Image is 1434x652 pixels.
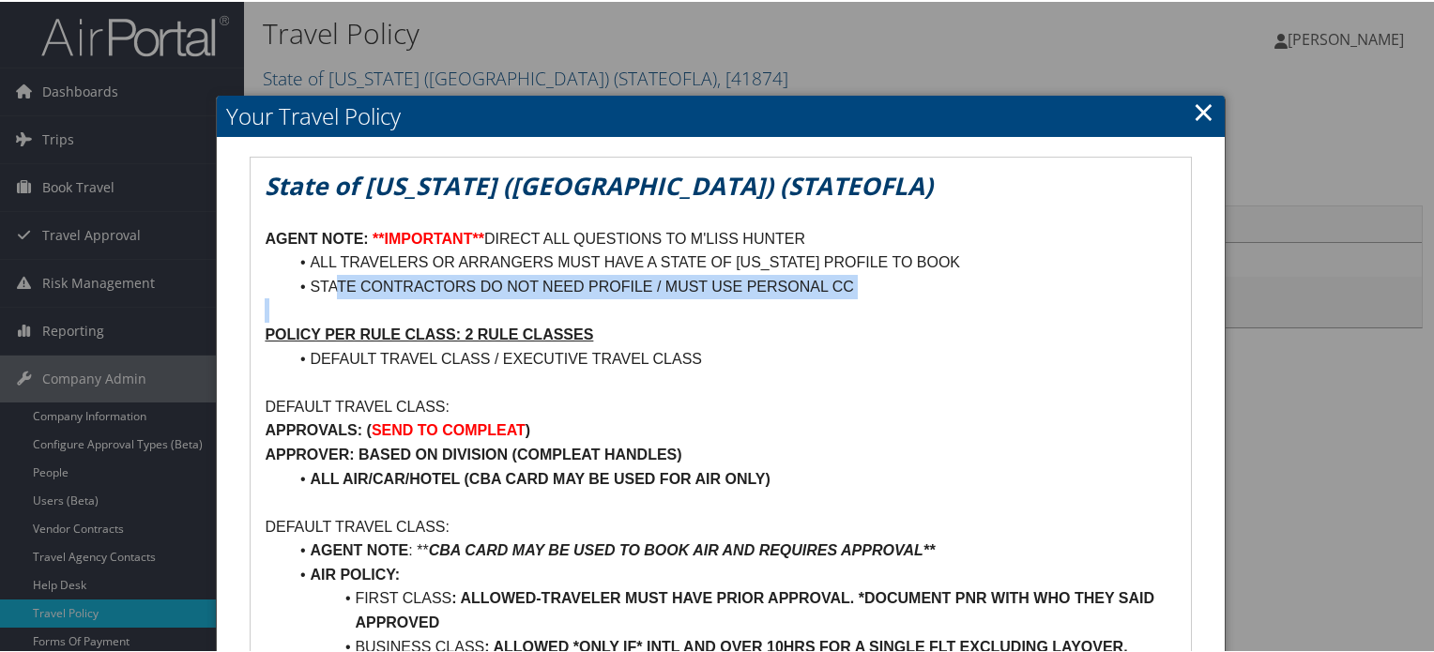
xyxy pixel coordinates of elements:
p: DEFAULT TRAVEL CLASS: [265,393,1176,417]
em: CBA CARD MAY BE USED TO BOOK AIR AND REQUIRES APPROVAL** [429,540,936,556]
li: ALL TRAVELERS OR ARRANGERS MUST HAVE A STATE OF [US_STATE] PROFILE TO BOOK [287,249,1176,273]
strong: AGENT NOTE: [265,229,368,245]
strong: AIR POLICY: [310,565,400,581]
p: DEFAULT TRAVEL CLASS: [265,513,1176,538]
strong: : ALLOWED-TRAVELER MUST HAVE PRIOR APPROVAL. *DOCUMENT PNR WITH WHO THEY SAID APPROVED [355,588,1157,629]
u: POLICY PER RULE CLASS: 2 RULE CLASSES [265,325,593,341]
strong: AGENT NOTE [310,540,408,556]
strong: ) [526,420,530,436]
em: State of [US_STATE] ([GEOGRAPHIC_DATA]) (STATEOFLA) [265,167,933,201]
li: DEFAULT TRAVEL CLASS / EXECUTIVE TRAVEL CLASS [287,345,1176,370]
strong: SEND TO COMPLEAT [372,420,526,436]
strong: APPROVALS: [265,420,362,436]
strong: APPROVER: BASED ON DIVISION (COMPLEAT HANDLES) [265,445,681,461]
li: STATE CONTRACTORS DO NOT NEED PROFILE / MUST USE PERSONAL CC [287,273,1176,297]
strong: ( [367,420,372,436]
h2: Your Travel Policy [217,94,1224,135]
strong: ALL AIR/CAR/HOTEL (CBA CARD MAY BE USED FOR AIR ONLY) [310,469,770,485]
a: Close [1193,91,1214,129]
li: FIRST CLASS [287,584,1176,632]
p: DIRECT ALL QUESTIONS TO M'LISS HUNTER [265,225,1176,250]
